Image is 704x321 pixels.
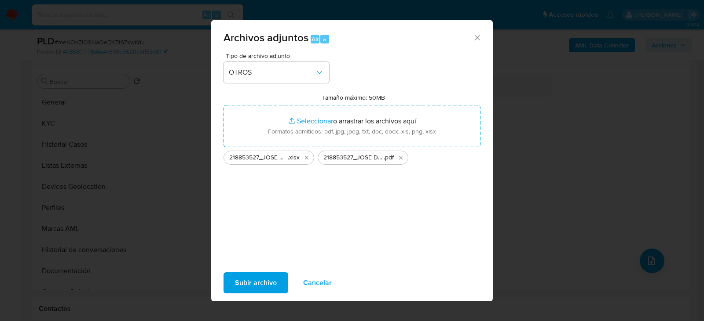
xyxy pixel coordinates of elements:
[396,152,406,163] button: Eliminar 218853527_JOSE DE JESUS VILLANUEVA TORRES_AGO2025.pdf
[323,35,326,43] span: a
[226,53,331,59] span: Tipo de archivo adjunto
[322,94,385,101] label: Tamaño máximo: 50MB
[303,273,332,292] span: Cancelar
[229,68,315,77] span: OTROS
[224,272,288,293] button: Subir archivo
[292,272,343,293] button: Cancelar
[323,153,384,162] span: 218853527_JOSE DE [PERSON_NAME] TORRES_AGO2025
[312,35,319,43] span: Alt
[235,273,277,292] span: Subir archivo
[224,147,480,165] ul: Archivos seleccionados
[473,33,481,41] button: Cerrar
[224,62,329,83] button: OTROS
[229,153,288,162] span: 218853527_JOSE DE [PERSON_NAME] TORRES_AGO2025
[224,30,308,45] span: Archivos adjuntos
[288,153,300,162] span: .xlsx
[301,152,312,163] button: Eliminar 218853527_JOSE DE JESUS VILLANUEVA TORRES_AGO2025.xlsx
[384,153,394,162] span: .pdf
